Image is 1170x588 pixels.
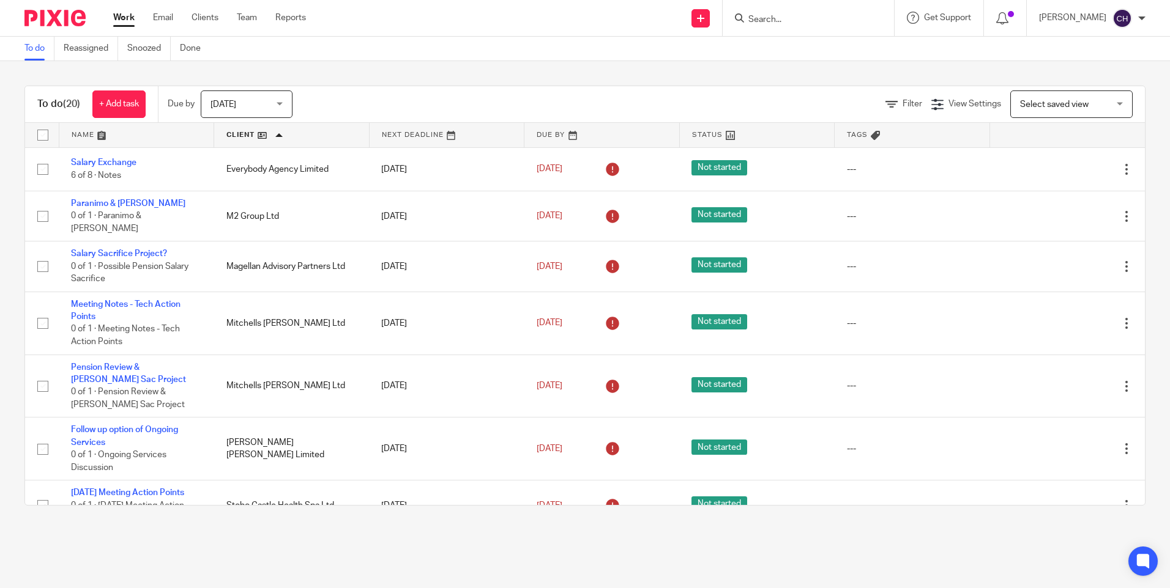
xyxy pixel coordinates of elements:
[71,199,185,208] a: Paranimo & [PERSON_NAME]
[24,10,86,26] img: Pixie
[369,147,524,191] td: [DATE]
[847,131,868,138] span: Tags
[537,319,562,328] span: [DATE]
[192,12,218,24] a: Clients
[214,480,370,531] td: Stobo Castle Health Spa Ltd
[71,158,136,167] a: Salary Exchange
[537,381,562,390] span: [DATE]
[71,249,167,258] a: Salary Sacrifice Project?
[369,480,524,531] td: [DATE]
[847,163,978,175] div: ---
[153,12,173,24] a: Email
[691,160,747,175] span: Not started
[847,210,978,222] div: ---
[747,15,857,26] input: Search
[847,317,978,329] div: ---
[24,37,54,61] a: To do
[369,191,524,241] td: [DATE]
[37,98,80,111] h1: To do
[71,300,181,321] a: Meeting Notes - Tech Action Points
[168,98,195,110] p: Due by
[1020,100,1089,109] span: Select saved view
[691,314,747,329] span: Not started
[537,444,562,453] span: [DATE]
[691,496,747,512] span: Not started
[537,165,562,174] span: [DATE]
[127,37,171,61] a: Snoozed
[691,257,747,273] span: Not started
[71,501,184,523] span: 0 of 1 · [DATE] Meeting Action Points
[71,488,184,497] a: [DATE] Meeting Action Points
[691,439,747,455] span: Not started
[369,241,524,292] td: [DATE]
[214,191,370,241] td: M2 Group Ltd
[71,425,178,446] a: Follow up option of Ongoing Services
[71,363,186,384] a: Pension Review & [PERSON_NAME] Sac Project
[180,37,210,61] a: Done
[64,37,118,61] a: Reassigned
[214,355,370,417] td: Mitchells [PERSON_NAME] Ltd
[1039,12,1106,24] p: [PERSON_NAME]
[71,450,166,472] span: 0 of 1 · Ongoing Services Discussion
[92,90,146,118] a: + Add task
[948,100,1001,108] span: View Settings
[537,211,562,220] span: [DATE]
[63,99,80,109] span: (20)
[71,325,180,347] span: 0 of 1 · Meeting Notes - Tech Action Points
[537,262,562,271] span: [DATE]
[369,417,524,480] td: [DATE]
[924,13,971,22] span: Get Support
[847,443,978,455] div: ---
[214,147,370,191] td: Everybody Agency Limited
[691,207,747,222] span: Not started
[113,12,135,24] a: Work
[691,377,747,392] span: Not started
[71,212,141,233] span: 0 of 1 · Paranimo & [PERSON_NAME]
[903,100,922,108] span: Filter
[214,241,370,292] td: Magellan Advisory Partners Ltd
[237,12,257,24] a: Team
[71,262,188,284] span: 0 of 1 · Possible Pension Salary Sacrifice
[214,292,370,355] td: Mitchells [PERSON_NAME] Ltd
[537,501,562,510] span: [DATE]
[1112,9,1132,28] img: svg%3E
[71,171,121,180] span: 6 of 8 · Notes
[847,380,978,392] div: ---
[275,12,306,24] a: Reports
[369,355,524,417] td: [DATE]
[847,260,978,273] div: ---
[214,417,370,480] td: [PERSON_NAME] [PERSON_NAME] Limited
[211,100,236,109] span: [DATE]
[847,499,978,512] div: ---
[369,292,524,355] td: [DATE]
[71,388,185,410] span: 0 of 1 · Pension Review & [PERSON_NAME] Sac Project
